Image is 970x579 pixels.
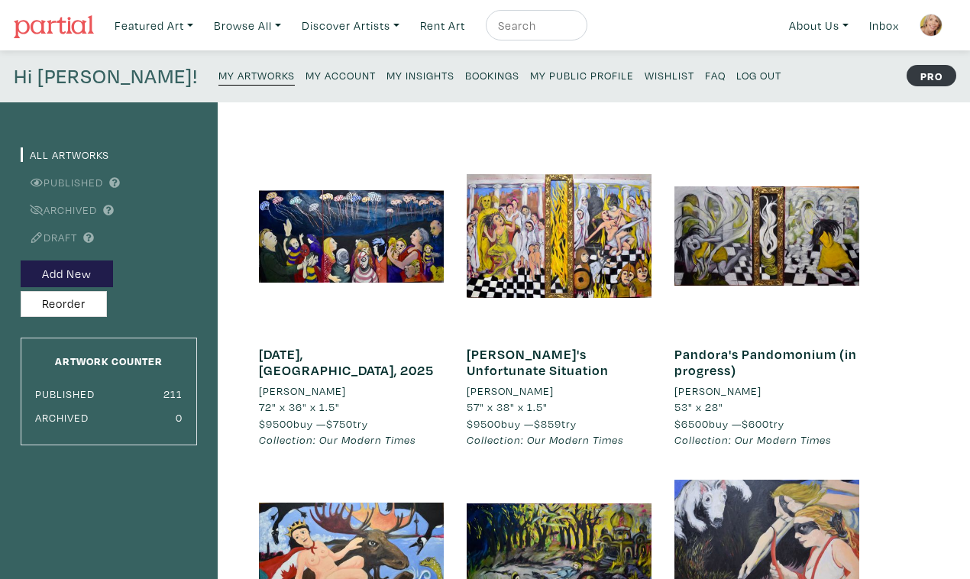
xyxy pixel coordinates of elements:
li: [PERSON_NAME] [467,383,554,399]
em: Collection: Our Modern Times [259,432,416,447]
a: Draft [21,230,77,244]
button: Reorder [21,291,107,318]
li: [PERSON_NAME] [674,383,761,399]
small: Bookings [465,68,519,82]
a: Rent Art [413,10,472,41]
a: Wishlist [645,64,694,85]
li: [PERSON_NAME] [259,383,346,399]
a: Pandora's Pandomonium (in progress) [674,345,857,380]
span: $9500 [259,416,293,431]
small: Published [35,387,95,401]
a: [PERSON_NAME] [674,383,859,399]
span: 53" x 28" [674,399,723,414]
small: My Artworks [218,68,295,82]
a: [PERSON_NAME] [259,383,444,399]
a: Log Out [736,64,781,85]
small: My Insights [386,68,454,82]
small: FAQ [705,68,726,82]
a: Featured Art [108,10,200,41]
a: [PERSON_NAME]'s Unfortunate Situation [467,345,609,380]
a: Browse All [207,10,288,41]
span: $600 [742,416,769,431]
span: $859 [534,416,561,431]
a: My Insights [386,64,454,85]
a: Published [21,175,103,189]
small: Artwork Counter [55,354,163,368]
span: $9500 [467,416,501,431]
h4: Hi [PERSON_NAME]! [14,64,198,89]
span: $750 [326,416,353,431]
small: 0 [176,410,183,425]
small: Log Out [736,68,781,82]
a: Bookings [465,64,519,85]
a: [DATE], [GEOGRAPHIC_DATA], 2025 [259,345,434,380]
a: Discover Artists [295,10,406,41]
em: Collection: Our Modern Times [467,432,624,447]
a: About Us [782,10,855,41]
a: My Account [306,64,376,85]
input: Search [496,16,573,35]
button: Add New [21,260,113,287]
a: All Artworks [21,147,109,162]
strong: PRO [907,65,956,86]
span: 57" x 38" x 1.5" [467,399,548,414]
small: Archived [35,410,89,425]
small: 211 [163,387,183,401]
a: My Artworks [218,64,295,86]
small: My Public Profile [530,68,634,82]
small: Wishlist [645,68,694,82]
span: 72" x 36" x 1.5" [259,399,340,414]
a: Inbox [862,10,906,41]
span: buy — try [259,416,368,431]
a: FAQ [705,64,726,85]
a: [PERSON_NAME] [467,383,652,399]
a: Archived [21,202,97,217]
span: buy — try [467,416,577,431]
em: Collection: Our Modern Times [674,432,832,447]
span: buy — try [674,416,784,431]
small: My Account [306,68,376,82]
img: phpThumb.php [920,14,943,37]
span: $6500 [674,416,709,431]
a: My Public Profile [530,64,634,85]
